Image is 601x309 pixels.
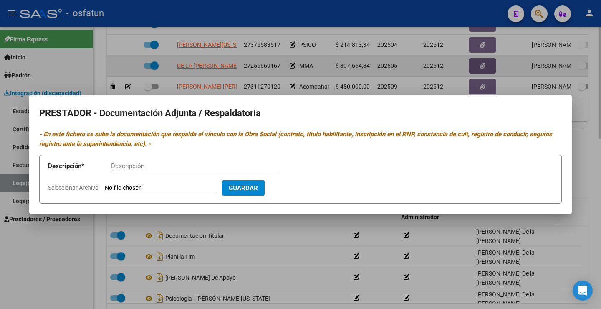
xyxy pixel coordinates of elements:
[222,180,265,196] button: Guardar
[39,130,552,148] i: - En este fichero se sube la documentación que respalda el vínculo con la Obra Social (contrato, ...
[48,161,111,171] p: Descripción
[39,105,562,121] h2: PRESTADOR - Documentación Adjunta / Respaldatoria
[573,281,593,301] div: Open Intercom Messenger
[48,184,98,191] span: Seleccionar Archivo
[229,184,258,192] span: Guardar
